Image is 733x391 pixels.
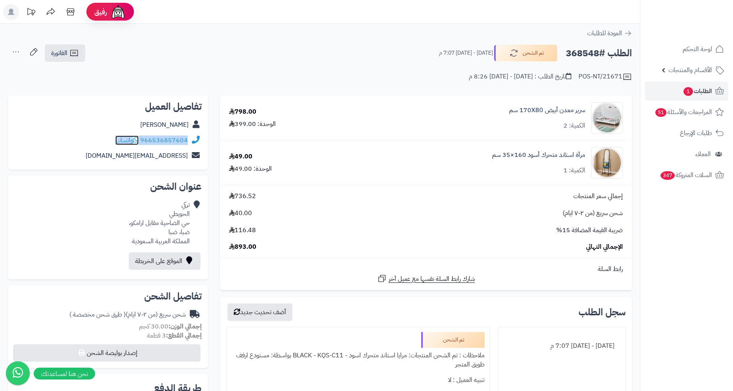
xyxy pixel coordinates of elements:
[587,29,622,38] span: العودة للطلبات
[69,310,126,319] span: ( طرق شحن مخصصة )
[147,331,202,340] small: 3 قطعة
[229,192,256,201] span: 736.52
[139,322,202,331] small: 30.00 كجم
[129,252,200,270] a: الموقع على الخريطة
[389,275,475,284] span: شارك رابط السلة نفسها مع عميل آخر
[563,209,623,218] span: شحن سريع (من ٢-٧ ايام)
[229,152,252,161] div: 49.00
[563,166,585,175] div: الكمية: 1
[680,128,712,139] span: طلبات الإرجاع
[563,121,585,130] div: الكمية: 2
[655,107,712,118] span: المراجعات والأسئلة
[13,344,200,362] button: إصدار بوليصة الشحن
[578,307,626,317] h3: سجل الطلب
[86,151,188,160] a: [EMAIL_ADDRESS][DOMAIN_NAME]
[140,135,188,145] a: 966536857604
[166,331,202,340] strong: إجمالي القطع:
[14,102,202,111] h2: تفاصيل العميل
[592,147,622,179] img: 1753188072-1-90x90.jpg
[645,124,728,143] a: طلبات الإرجاع
[645,166,728,185] a: السلات المتروكة347
[668,65,712,76] span: الأقسام والمنتجات
[231,348,485,372] div: ملاحظات : تم الشحن المنتجات: مرايا استاند متحرك اسود - BLACK - KQS-C11 بواسطة: مستودع ارفف طويق ا...
[94,7,107,17] span: رفيق
[492,151,585,160] a: مرآة استاند متحرك أسود 160×35 سم
[645,145,728,164] a: العملاء
[421,332,485,348] div: تم الشحن
[129,200,190,246] div: تركي الحويطي حي الضاحية مقابل ارامكو، ضبا، ضبا المملكة العربية السعودية
[695,149,711,160] span: العملاء
[229,242,256,252] span: 893.00
[439,49,493,57] small: [DATE] - [DATE] 7:07 م
[509,106,585,115] a: سرير معدن أبيض 170X80 سم
[231,372,485,388] div: تنبيه العميل : لا
[587,29,632,38] a: العودة للطلبات
[14,182,202,191] h2: عنوان الشحن
[229,164,272,174] div: الوحدة: 49.00
[645,40,728,59] a: لوحة التحكم
[110,4,126,20] img: ai-face.png
[51,48,67,58] span: الفاتورة
[645,82,728,101] a: الطلبات1
[469,72,571,81] div: تاريخ الطلب : [DATE] - [DATE] 8:26 م
[140,120,189,130] a: [PERSON_NAME]
[503,338,620,354] div: [DATE] - [DATE] 7:07 م
[14,292,202,301] h2: تفاصيل الشحن
[679,18,725,35] img: logo-2.png
[592,102,622,134] img: 1748517520-1-90x90.jpg
[683,44,712,55] span: لوحة التحكم
[494,45,557,61] button: تم الشحن
[645,103,728,122] a: المراجعات والأسئلة51
[655,108,667,117] span: 51
[223,265,629,274] div: رابط السلة
[660,171,675,180] span: 347
[115,135,139,145] a: واتساب
[69,310,186,319] div: شحن سريع (من ٢-٧ ايام)
[45,44,85,62] a: الفاتورة
[660,170,712,181] span: السلات المتروكة
[229,226,256,235] span: 116.48
[229,120,276,129] div: الوحدة: 399.00
[229,209,252,218] span: 40.00
[573,192,623,201] span: إجمالي سعر المنتجات
[578,72,632,82] div: POS-NT/21671
[683,87,693,96] span: 1
[229,107,256,116] div: 798.00
[21,4,41,22] a: تحديثات المنصة
[586,242,623,252] span: الإجمالي النهائي
[683,86,712,97] span: الطلبات
[227,303,292,321] button: أضف تحديث جديد
[556,226,623,235] span: ضريبة القيمة المضافة 15%
[168,322,202,331] strong: إجمالي الوزن:
[566,45,632,61] h2: الطلب #368548
[377,274,475,284] a: شارك رابط السلة نفسها مع عميل آخر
